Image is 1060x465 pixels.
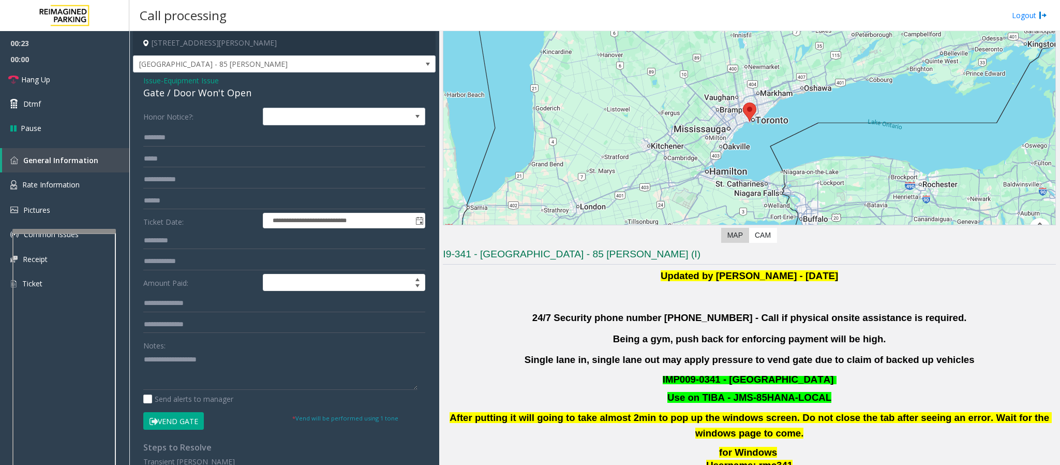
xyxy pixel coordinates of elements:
span: [GEOGRAPHIC_DATA] - 85 [PERSON_NAME] [133,56,375,72]
button: Vend Gate [143,412,204,430]
label: Amount Paid: [141,274,260,292]
img: 'icon' [10,256,18,263]
h3: Call processing [135,3,232,28]
span: Rate Information [22,180,80,190]
span: Dtmf [23,98,41,109]
label: Honor Notice?: [141,108,260,125]
label: Notes: [143,337,166,351]
b: After putting it will going to take almost 2min to pop up the windows screen. Do not close the ta... [450,412,1052,439]
span: IMP009-0341 - [GEOGRAPHIC_DATA] [663,374,834,385]
label: CAM [749,228,777,243]
a: General Information [2,148,129,172]
a: Logout [1012,10,1047,21]
div: 85 Hanna Avenue, Toronto, ON [743,103,756,122]
span: Equipment Issue [163,75,219,86]
font: Use on TIBA - JMS-85HANA-LOCAL [667,392,831,403]
button: Map camera controls [1029,218,1050,239]
img: logout [1039,10,1047,21]
span: Pictures [23,205,50,215]
h3: I9-341 - [GEOGRAPHIC_DATA] - 85 [PERSON_NAME] (I) [443,248,1056,265]
div: Gate / Door Won't Open [143,86,425,100]
span: - [161,76,219,85]
b: Being a gym, push back for enforcing payment will be high. [613,333,886,344]
b: Updated by [PERSON_NAME] - [DATE] [661,270,838,281]
img: 'icon' [10,279,17,288]
span: for Windows [719,447,777,458]
span: Pause [21,123,41,134]
span: Increase value [410,274,425,283]
h4: Steps to Resolve [143,443,425,453]
img: 'icon' [10,180,17,190]
label: Send alerts to manager [143,394,233,404]
img: 'icon' [10,156,18,164]
img: 'icon' [10,207,18,213]
span: Issue [143,75,161,86]
span: Decrease value [410,283,425,291]
label: Map [721,228,749,243]
b: 24/7 Security phone number [PHONE_NUMBER] - Call if physical onsite assistance is required. [532,312,967,323]
label: Ticket Date: [141,213,260,228]
span: General Information [23,155,98,165]
small: Vend will be performed using 1 tone [292,414,398,422]
span: Hang Up [21,74,50,85]
span: Toggle popup [413,213,425,228]
h4: [STREET_ADDRESS][PERSON_NAME] [133,31,436,55]
img: 'icon' [10,230,19,239]
b: Single lane in, single lane out may apply pressure to vend gate due to claim of backed up vehicles [525,354,975,365]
